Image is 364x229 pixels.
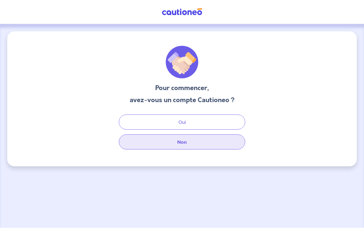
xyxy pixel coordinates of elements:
h3: avez-vous un compte Cautioneo ? [130,95,235,105]
button: Non [119,134,245,149]
button: Oui [119,114,245,130]
img: Cautioneo [159,8,205,16]
img: illu_welcome.svg [166,46,198,78]
h3: Pour commencer, [130,83,235,93]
